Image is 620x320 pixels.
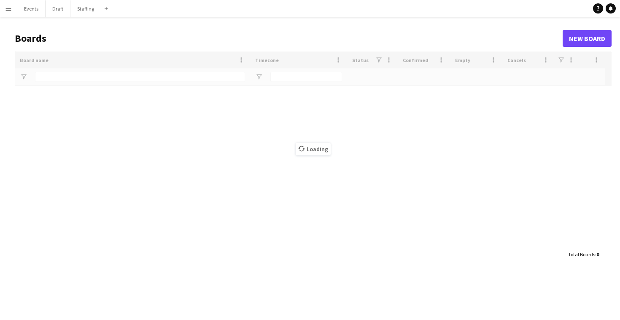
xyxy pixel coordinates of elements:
[46,0,70,17] button: Draft
[70,0,101,17] button: Staffing
[568,246,599,263] div: :
[596,251,599,258] span: 0
[296,143,331,155] span: Loading
[563,30,612,47] a: New Board
[568,251,595,258] span: Total Boards
[17,0,46,17] button: Events
[15,32,563,45] h1: Boards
